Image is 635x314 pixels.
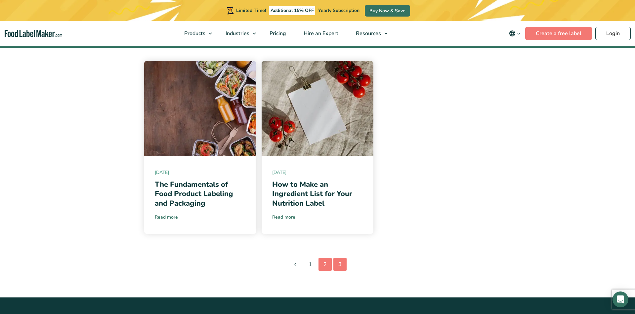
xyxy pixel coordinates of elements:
[365,5,410,17] a: Buy Now & Save
[354,30,382,37] span: Resources
[217,21,259,46] a: Industries
[302,30,339,37] span: Hire an Expert
[272,169,363,176] span: [DATE]
[318,258,332,271] a: 2
[236,7,266,14] span: Limited Time!
[347,21,391,46] a: Resources
[261,21,293,46] a: Pricing
[224,30,250,37] span: Industries
[272,180,352,208] a: How to Make an Ingredient List for Your Nutrition Label
[613,291,628,307] div: Open Intercom Messenger
[333,258,347,271] span: 3
[295,21,346,46] a: Hire an Expert
[182,30,206,37] span: Products
[268,30,287,37] span: Pricing
[595,27,631,40] a: Login
[269,6,316,15] span: Additional 15% OFF
[272,214,363,221] a: Read more
[155,214,246,221] a: Read more
[304,258,317,271] a: 1
[318,7,360,14] span: Yearly Subscription
[155,169,246,176] span: [DATE]
[155,180,233,208] a: The Fundamentals of Food Product Labeling and Packaging
[176,21,215,46] a: Products
[525,27,592,40] a: Create a free label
